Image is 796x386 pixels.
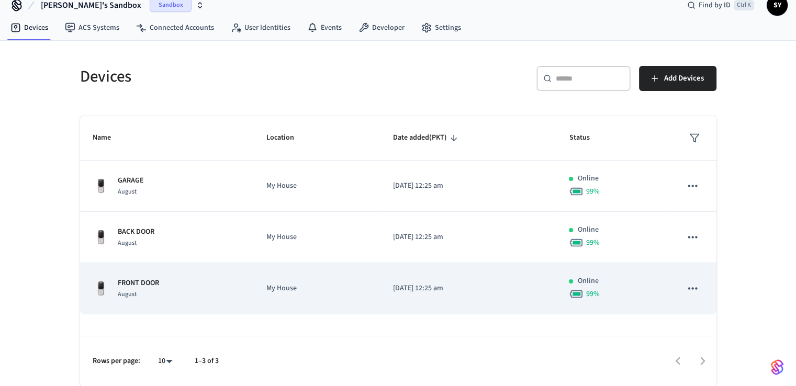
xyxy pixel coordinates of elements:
a: ACS Systems [57,18,128,37]
span: Name [93,130,125,146]
p: Rows per page: [93,356,140,367]
img: Yale Assure Touchscreen Wifi Smart Lock, Satin Nickel, Front [93,280,109,297]
span: August [118,290,137,299]
p: [DATE] 12:25 am [393,180,544,191]
img: Yale Assure Touchscreen Wifi Smart Lock, Satin Nickel, Front [93,229,109,246]
span: August [118,239,137,247]
a: Events [299,18,350,37]
a: Devices [2,18,57,37]
a: Developer [350,18,413,37]
a: User Identities [222,18,299,37]
span: Location [266,130,308,146]
div: 10 [153,354,178,369]
p: Online [577,276,598,287]
p: My House [266,283,368,294]
span: 99 % [586,289,599,299]
span: Date added(PKT) [393,130,461,146]
span: 99 % [586,237,599,248]
span: 99 % [586,186,599,197]
p: My House [266,232,368,243]
p: [DATE] 12:25 am [393,283,544,294]
span: Status [569,130,603,146]
img: Yale Assure Touchscreen Wifi Smart Lock, Satin Nickel, Front [93,178,109,195]
p: Online [577,173,598,184]
p: [DATE] 12:25 am [393,232,544,243]
h5: Devices [80,66,392,87]
table: sticky table [80,116,716,314]
img: SeamLogoGradient.69752ec5.svg [771,359,783,376]
p: GARAGE [118,175,144,186]
p: FRONT DOOR [118,278,159,289]
span: August [118,187,137,196]
a: Settings [413,18,469,37]
p: Online [577,224,598,235]
p: BACK DOOR [118,226,154,237]
span: Add Devices [664,72,704,85]
p: 1–3 of 3 [195,356,219,367]
a: Connected Accounts [128,18,222,37]
button: Add Devices [639,66,716,91]
p: My House [266,180,368,191]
